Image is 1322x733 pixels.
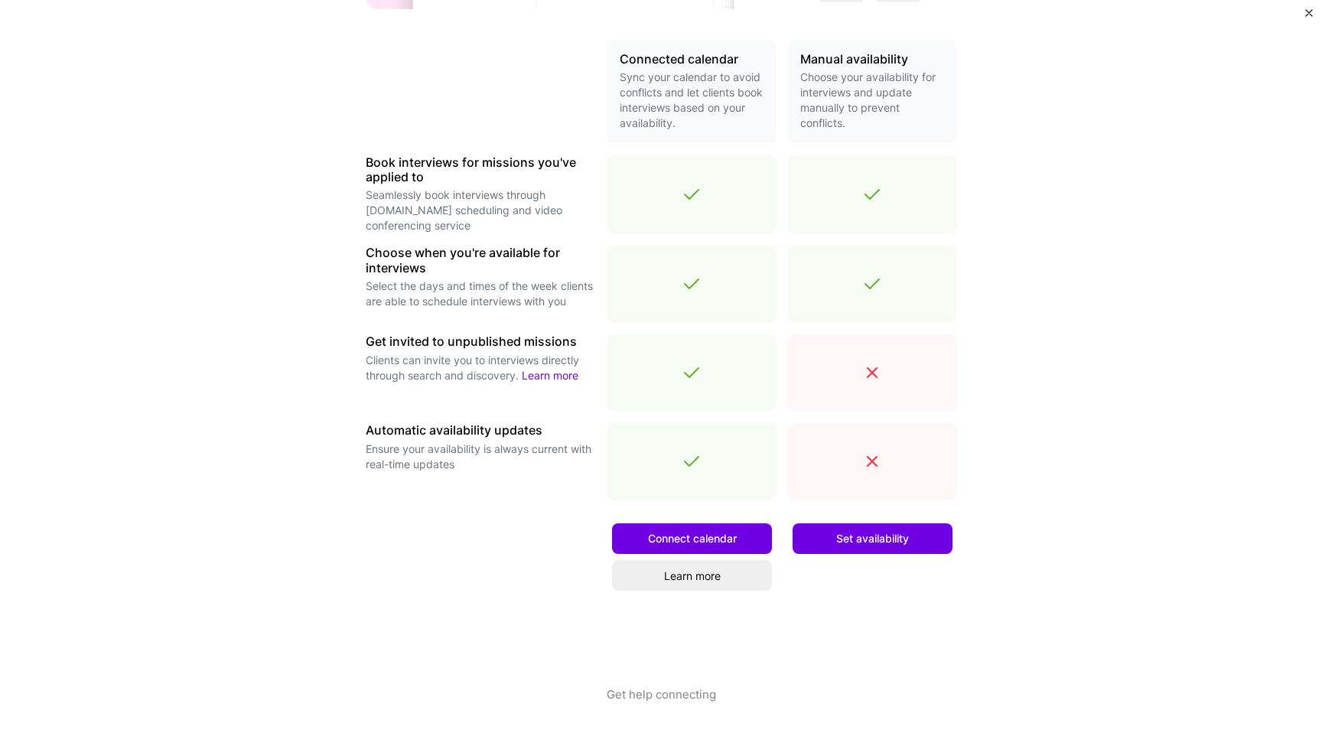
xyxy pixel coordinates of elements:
[648,531,737,546] span: Connect calendar
[800,70,944,131] p: Choose your availability for interviews and update manually to prevent conflicts.
[366,246,595,275] h3: Choose when you're available for interviews
[522,369,578,382] a: Learn more
[800,52,944,67] h3: Manual availability
[793,523,952,554] button: Set availability
[612,523,772,554] button: Connect calendar
[366,155,595,184] h3: Book interviews for missions you've applied to
[366,334,595,349] h3: Get invited to unpublished missions
[366,353,595,383] p: Clients can invite you to interviews directly through search and discovery.
[366,279,595,309] p: Select the days and times of the week clients are able to schedule interviews with you
[612,560,772,591] a: Learn more
[366,441,595,472] p: Ensure your availability is always current with real-time updates
[366,423,595,438] h3: Automatic availability updates
[620,70,764,131] p: Sync your calendar to avoid conflicts and let clients book interviews based on your availability.
[366,187,595,233] p: Seamlessly book interviews through [DOMAIN_NAME] scheduling and video conferencing service
[607,686,716,733] button: Get help connecting
[1305,9,1313,25] button: Close
[836,531,909,546] span: Set availability
[620,52,764,67] h3: Connected calendar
